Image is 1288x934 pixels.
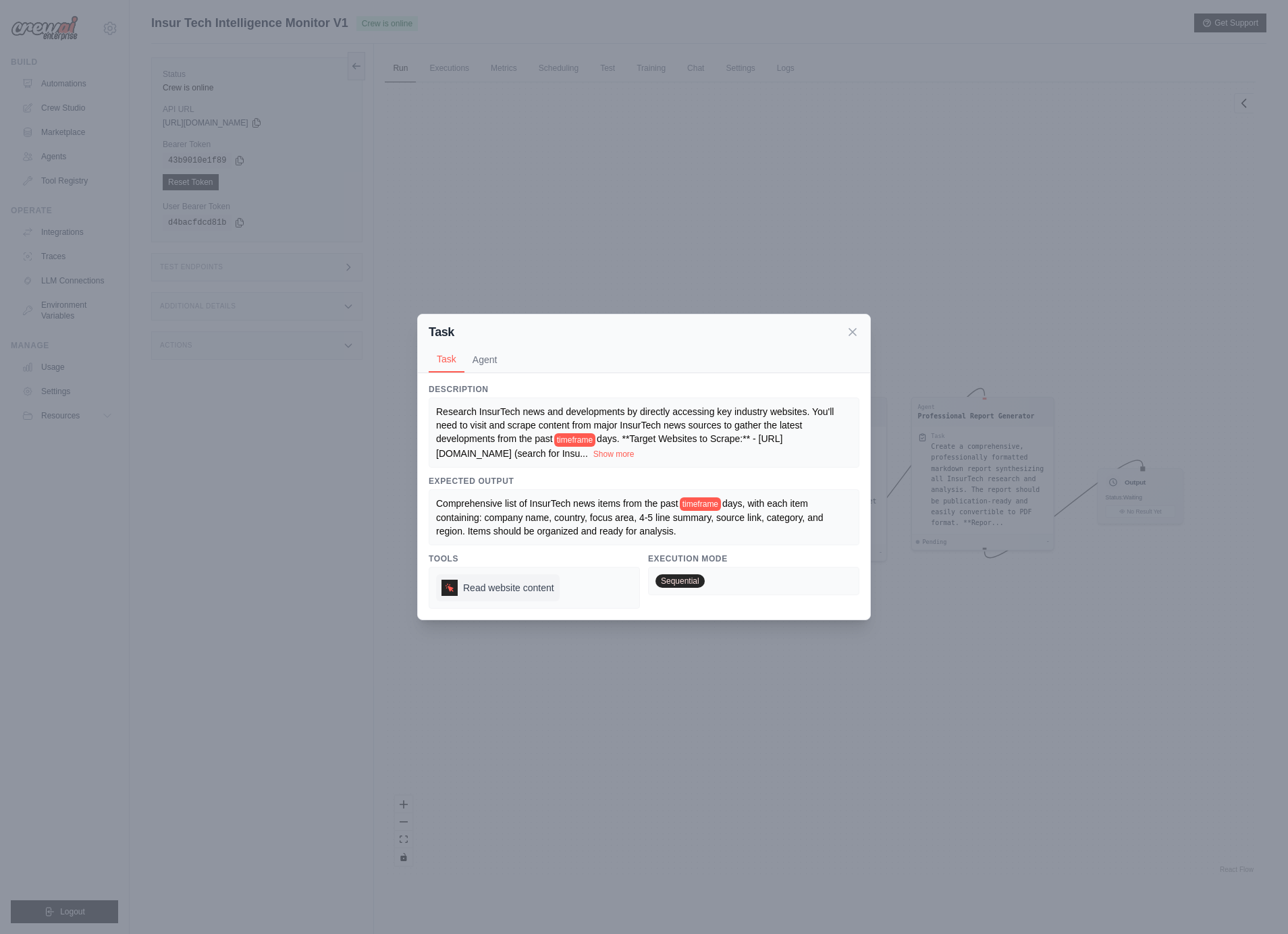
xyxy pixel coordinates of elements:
[436,498,826,537] span: days, with each item containing: company name, country, focus area, 4-5 line summary, source link...
[436,433,782,458] span: days. **Target Websites to Scrape:** - [URL][DOMAIN_NAME] (search for Insu
[429,384,859,395] h3: Description
[463,581,554,595] span: Read website content
[429,323,454,341] h2: Task
[593,449,635,460] button: Show more
[648,553,859,564] h3: Execution Mode
[429,476,859,487] h3: Expected Output
[680,497,721,511] span: timeframe
[429,553,640,564] h3: Tools
[436,406,834,444] span: Research InsurTech news and developments by directly accessing key industry websites. You'll need...
[464,347,506,373] button: Agent
[655,574,705,588] span: Sequential
[429,347,464,373] button: Task
[436,405,852,460] div: ...
[436,498,678,509] span: Comprehensive list of InsurTech news items from the past
[554,433,595,447] span: timeframe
